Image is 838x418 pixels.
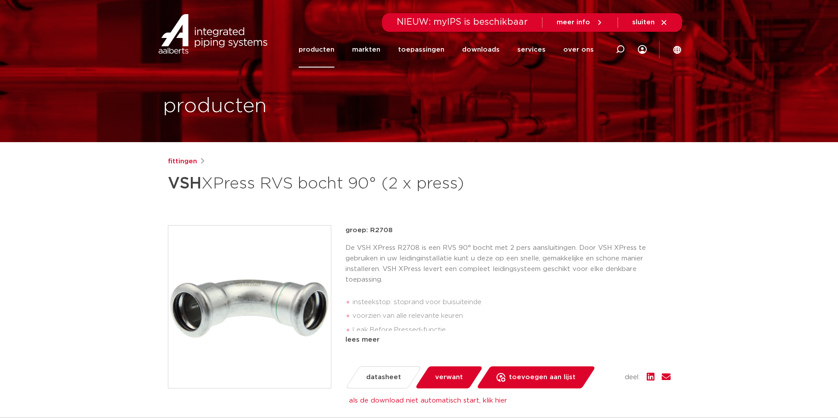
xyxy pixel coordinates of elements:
[345,366,421,388] a: datasheet
[517,32,546,68] a: services
[352,32,380,68] a: markten
[509,370,576,384] span: toevoegen aan lijst
[557,19,603,26] a: meer info
[632,19,668,26] a: sluiten
[168,176,201,192] strong: VSH
[353,309,671,323] li: voorzien van alle relevante keuren
[462,32,500,68] a: downloads
[168,226,331,388] img: Product Image for VSH XPress RVS bocht 90° (2 x press)
[299,32,334,68] a: producten
[353,323,671,337] li: Leak Before Pressed-functie
[625,372,640,383] span: deel:
[349,397,507,404] a: als de download niet automatisch start, klik hier
[414,366,483,388] a: verwant
[168,156,197,167] a: fittingen
[163,92,267,121] h1: producten
[557,19,590,26] span: meer info
[638,32,647,68] div: my IPS
[345,243,671,285] p: De VSH XPress R2708 is een RVS 90° bocht met 2 pers aansluitingen. Door VSH XPress te gebruiken i...
[345,225,671,236] p: groep: R2708
[397,18,528,26] span: NIEUW: myIPS is beschikbaar
[398,32,444,68] a: toepassingen
[435,370,463,384] span: verwant
[345,335,671,345] div: lees meer
[366,370,401,384] span: datasheet
[353,295,671,309] li: insteekstop: stoprand voor buisuiteinde
[168,170,500,197] h1: XPress RVS bocht 90° (2 x press)
[299,32,594,68] nav: Menu
[632,19,655,26] span: sluiten
[563,32,594,68] a: over ons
